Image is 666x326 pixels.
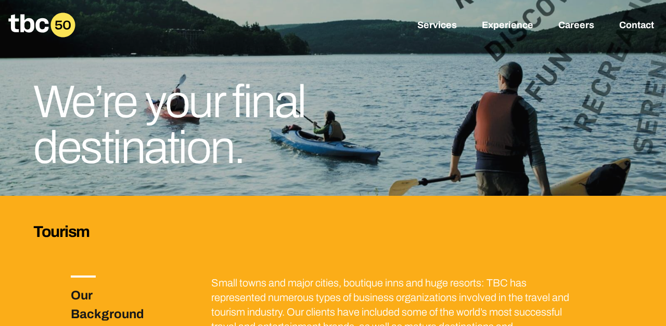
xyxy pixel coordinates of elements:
a: Homepage [8,12,75,37]
a: Careers [558,20,594,32]
a: Experience [482,20,533,32]
a: Contact [619,20,654,32]
a: Services [417,20,457,32]
h1: We’re your final destination. [33,79,433,171]
h3: Tourism [33,221,633,242]
h3: Our Background [71,286,171,323]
